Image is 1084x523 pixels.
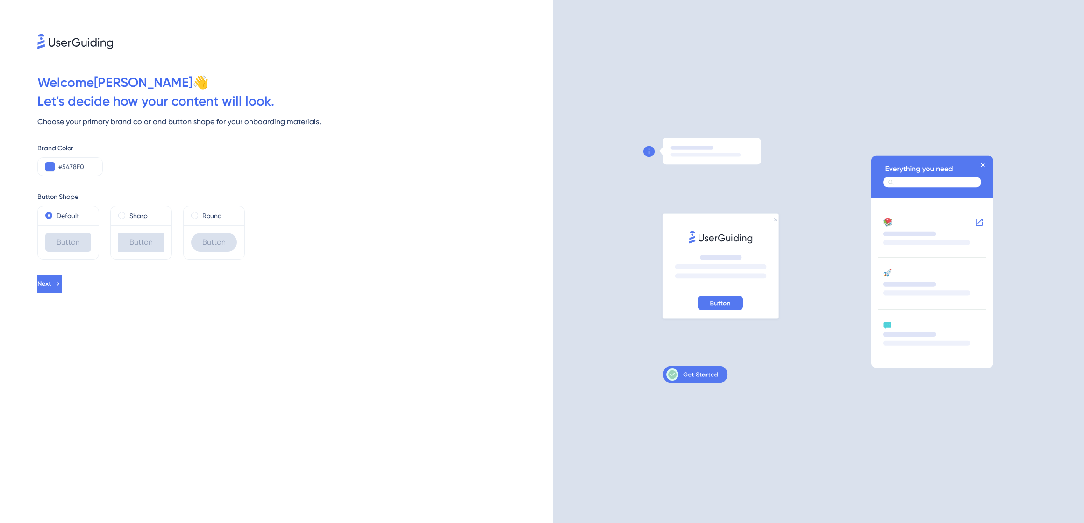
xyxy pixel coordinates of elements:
label: Default [57,210,79,221]
div: Brand Color [37,142,553,154]
label: Round [202,210,222,221]
div: Button [45,233,91,252]
div: Button Shape [37,191,553,202]
div: Welcome [PERSON_NAME] 👋 [37,73,553,92]
div: Button [118,233,164,252]
button: Next [37,275,62,293]
div: Choose your primary brand color and button shape for your onboarding materials. [37,116,553,127]
label: Sharp [129,210,148,221]
div: Let ' s decide how your content will look. [37,92,553,111]
span: Next [37,278,51,290]
div: Button [191,233,237,252]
